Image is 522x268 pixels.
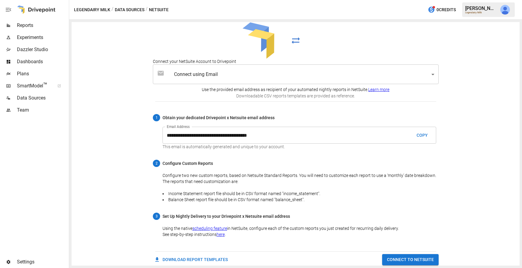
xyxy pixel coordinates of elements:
li: Income Statement report file should be in CSV format named "income_statement". [163,191,436,197]
a: scheduling feature [192,226,227,231]
span: Set Up Nightly Delivery to your Drivepoint x Netsuite email address [163,213,439,219]
div: Use the provided email address as recipient of your automated nightly reports in NetSuite. [153,84,439,99]
button: Andrey Gubarevich [497,1,514,18]
span: Reports [17,22,68,29]
div: Legendairy Milk [465,11,497,14]
span: Connect using Email [174,71,429,78]
div: / [111,6,114,14]
text: 3 [155,214,157,218]
button: Legendairy Milk [74,6,110,14]
img: Andrey Gubarevich [500,5,510,15]
button: Data Sources [115,6,144,14]
button: DOWNLOAD REPORT TEMPLATES [153,254,230,265]
p: Configure two new custom reports, based on Netsuite Standard Reports. You will need to customize ... [163,172,436,203]
span: Obtain your dedicated Drivepoint x Netsuite email address [163,115,439,121]
span: Team [17,106,68,114]
span: Configure Custom Reports [163,160,439,166]
h5: Connect your NetSuite Account to Drivepoint [153,59,439,64]
div: / [146,6,148,14]
a: here [217,232,225,237]
label: Email Address [167,124,190,129]
span: Settings [17,258,68,266]
p: This email is automatically generated and unique to your account. [163,144,436,150]
span: 0 Credits [437,6,456,14]
button: COPY [413,130,432,141]
text: 2 [155,161,157,165]
span: Data Sources [17,94,68,102]
span: Plans [17,70,68,77]
span: ™ [43,81,47,89]
a: Learn more [368,87,389,92]
span: Dazzler Studio [17,46,68,53]
div: [PERSON_NAME] [465,5,497,11]
p: Downloadable CSV reports templates are provided as reference. [153,93,439,99]
span: SmartModel [17,82,51,90]
span: Experiments [17,34,68,41]
button: 0Credits [425,4,458,15]
li: Balance Sheet report file should be in CSV format named "balance_sheet". [163,197,436,203]
p: Using the native in NetSuite, configure each of the custom reports you just created for recurring... [163,225,436,237]
span: Dashboards [17,58,68,65]
text: 1 [155,116,157,120]
button: CONNECT TO NETSUITE [382,254,439,265]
